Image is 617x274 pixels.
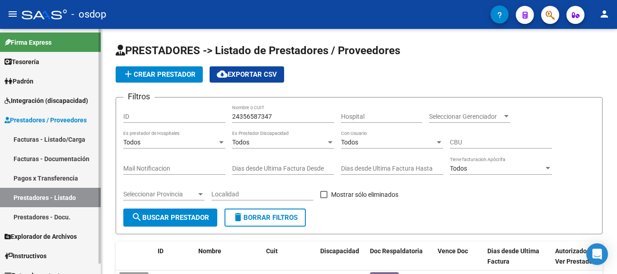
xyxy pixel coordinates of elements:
[131,214,209,222] span: Buscar Prestador
[266,247,278,255] span: Cuit
[232,139,249,146] span: Todos
[487,247,539,265] span: Dias desde Ultima Factura
[262,241,317,271] datatable-header-cell: Cuit
[131,212,142,223] mat-icon: search
[317,241,366,271] datatable-header-cell: Discapacidad
[233,214,298,222] span: Borrar Filtros
[5,232,77,241] span: Explorador de Archivos
[484,241,552,271] datatable-header-cell: Dias desde Ultima Factura
[210,66,284,83] button: Exportar CSV
[123,139,140,146] span: Todos
[320,247,359,255] span: Discapacidad
[370,247,423,255] span: Doc Respaldatoria
[429,113,502,121] span: Seleccionar Gerenciador
[331,189,398,200] span: Mostrar sólo eliminados
[123,90,154,103] h3: Filtros
[123,70,196,79] span: Crear Prestador
[217,70,277,79] span: Exportar CSV
[586,243,608,265] div: Open Intercom Messenger
[123,190,196,198] span: Seleccionar Provincia
[434,241,484,271] datatable-header-cell: Vence Doc
[224,209,306,227] button: Borrar Filtros
[154,241,195,271] datatable-header-cell: ID
[5,76,33,86] span: Padrón
[5,37,51,47] span: Firma Express
[116,44,400,57] span: PRESTADORES -> Listado de Prestadores / Proveedores
[158,247,164,255] span: ID
[5,57,39,67] span: Tesorería
[123,209,217,227] button: Buscar Prestador
[71,5,106,24] span: - osdop
[555,247,595,265] span: Autorizados a Ver Prestador
[438,247,468,255] span: Vence Doc
[5,251,47,261] span: Instructivos
[195,241,262,271] datatable-header-cell: Nombre
[123,69,134,79] mat-icon: add
[5,115,87,125] span: Prestadores / Proveedores
[217,69,228,79] mat-icon: cloud_download
[5,96,88,106] span: Integración (discapacidad)
[7,9,18,19] mat-icon: menu
[341,139,358,146] span: Todos
[366,241,434,271] datatable-header-cell: Doc Respaldatoria
[116,66,203,83] button: Crear Prestador
[233,212,243,223] mat-icon: delete
[599,9,610,19] mat-icon: person
[450,165,467,172] span: Todos
[552,241,601,271] datatable-header-cell: Autorizados a Ver Prestador
[198,247,221,255] span: Nombre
